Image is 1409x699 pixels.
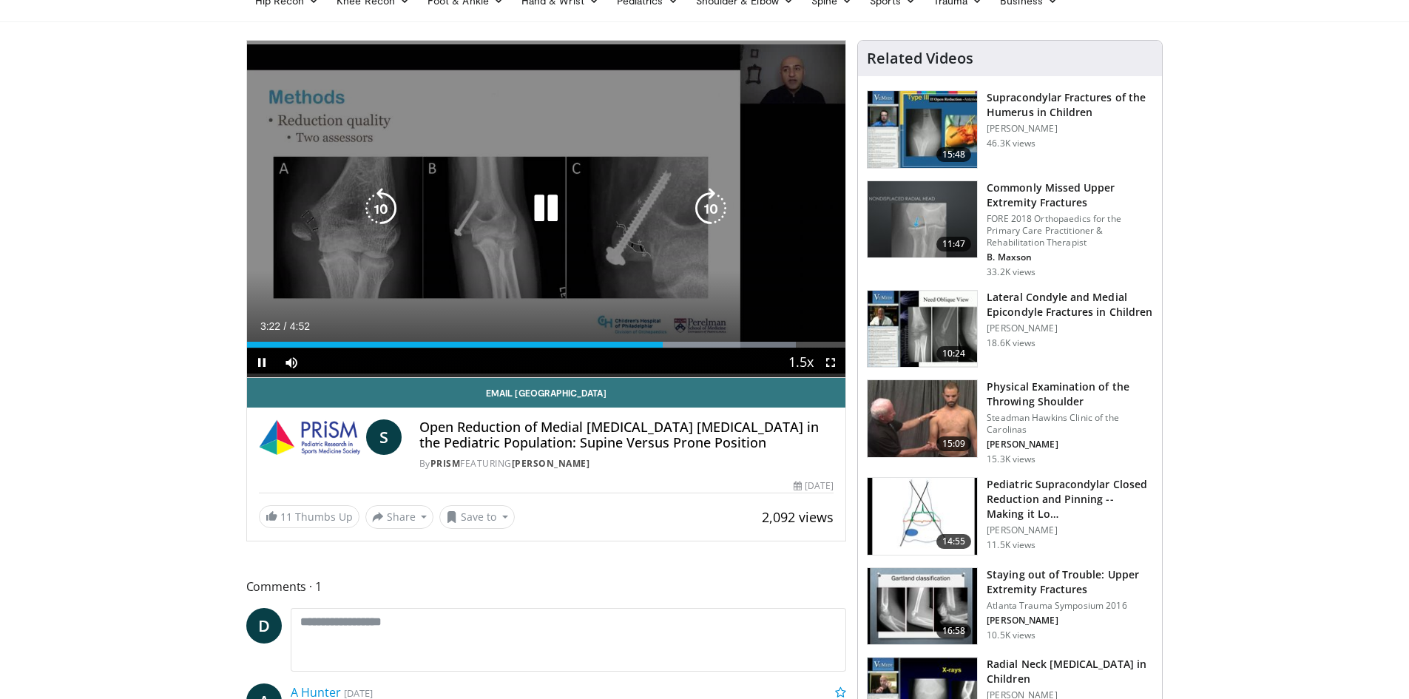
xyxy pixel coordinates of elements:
h4: Related Videos [867,50,973,67]
a: Email [GEOGRAPHIC_DATA] [247,378,846,408]
h3: Lateral Condyle and Medial Epicondyle Fractures in Children [987,290,1153,320]
p: 11.5K views [987,539,1035,551]
a: D [246,608,282,644]
button: Pause [247,348,277,377]
button: Playback Rate [786,348,816,377]
p: 10.5K views [987,629,1035,641]
p: [PERSON_NAME] [987,439,1153,450]
span: 15:09 [936,436,972,451]
div: By FEATURING [419,457,834,470]
span: 15:48 [936,147,972,162]
p: [PERSON_NAME] [987,323,1153,334]
button: Save to [439,505,515,529]
button: Share [365,505,434,529]
h3: Pediatric Supracondylar Closed Reduction and Pinning -- Making it Lo… [987,477,1153,521]
span: Comments 1 [246,577,847,596]
img: b2c65235-e098-4cd2-ab0f-914df5e3e270.150x105_q85_crop-smart_upscale.jpg [868,181,977,258]
img: PRiSM [259,419,360,455]
span: / [284,320,287,332]
video-js: Video Player [247,41,846,378]
img: 270001_0000_1.png.150x105_q85_crop-smart_upscale.jpg [868,291,977,368]
a: [PERSON_NAME] [512,457,590,470]
h3: Supracondylar Fractures of the Humerus in Children [987,90,1153,120]
p: Atlanta Trauma Symposium 2016 [987,600,1153,612]
p: 46.3K views [987,138,1035,149]
span: 16:58 [936,624,972,638]
img: 07483a87-f7db-4b95-b01b-f6be0d1b3d91.150x105_q85_crop-smart_upscale.jpg [868,91,977,168]
p: [PERSON_NAME] [987,615,1153,627]
a: 16:58 Staying out of Trouble: Upper Extremity Fractures Atlanta Trauma Symposium 2016 [PERSON_NAM... [867,567,1153,646]
span: 3:22 [260,320,280,332]
a: PRiSM [430,457,461,470]
button: Fullscreen [816,348,845,377]
div: Progress Bar [247,342,846,348]
button: Mute [277,348,306,377]
p: B. Maxson [987,251,1153,263]
h3: Commonly Missed Upper Extremity Fractures [987,180,1153,210]
span: 10:24 [936,346,972,361]
h4: Open Reduction of Medial [MEDICAL_DATA] [MEDICAL_DATA] in the Pediatric Population: Supine Versus... [419,419,834,451]
span: 11:47 [936,237,972,251]
a: 11:47 Commonly Missed Upper Extremity Fractures FORE 2018 Orthopaedics for the Primary Care Pract... [867,180,1153,278]
p: 18.6K views [987,337,1035,349]
a: S [366,419,402,455]
img: 05012973-bec5-4b18-bb86-627bf2269be2.150x105_q85_crop-smart_upscale.jpg [868,568,977,645]
p: 33.2K views [987,266,1035,278]
p: 15.3K views [987,453,1035,465]
p: Steadman Hawkins Clinic of the Carolinas [987,412,1153,436]
h3: Radial Neck [MEDICAL_DATA] in Children [987,657,1153,686]
img: 77e71d76-32d9-4fd0-a7d7-53acfe95e440.150x105_q85_crop-smart_upscale.jpg [868,478,977,555]
span: 14:55 [936,534,972,549]
a: 15:09 Physical Examination of the Throwing Shoulder Steadman Hawkins Clinic of the Carolinas [PER... [867,379,1153,465]
p: [PERSON_NAME] [987,524,1153,536]
img: 304394_0001_1.png.150x105_q85_crop-smart_upscale.jpg [868,380,977,457]
a: 11 Thumbs Up [259,505,359,528]
h3: Staying out of Trouble: Upper Extremity Fractures [987,567,1153,597]
div: [DATE] [794,479,834,493]
p: [PERSON_NAME] [987,123,1153,135]
a: 15:48 Supracondylar Fractures of the Humerus in Children [PERSON_NAME] 46.3K views [867,90,1153,169]
a: 14:55 Pediatric Supracondylar Closed Reduction and Pinning -- Making it Lo… [PERSON_NAME] 11.5K v... [867,477,1153,556]
span: 2,092 views [762,508,834,526]
span: 4:52 [290,320,310,332]
h3: Physical Examination of the Throwing Shoulder [987,379,1153,409]
a: 10:24 Lateral Condyle and Medial Epicondyle Fractures in Children [PERSON_NAME] 18.6K views [867,290,1153,368]
p: FORE 2018 Orthopaedics for the Primary Care Practitioner & Rehabilitation Therapist [987,213,1153,249]
span: 11 [280,510,292,524]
